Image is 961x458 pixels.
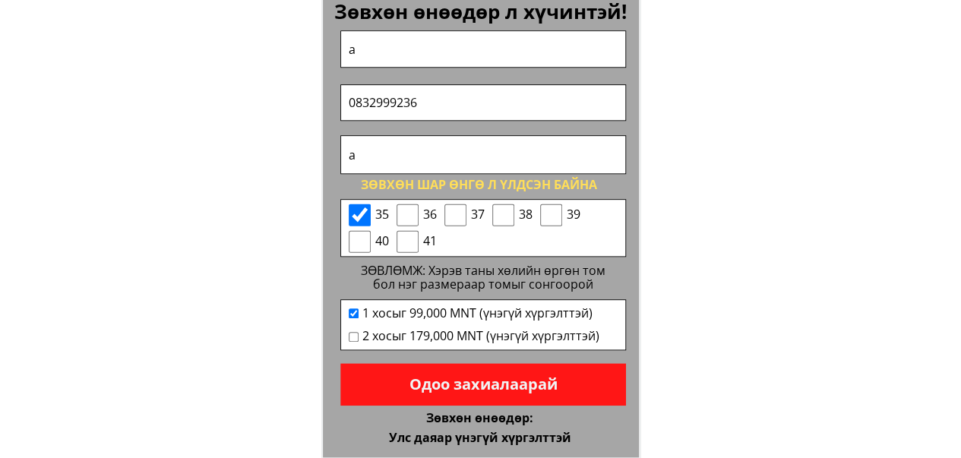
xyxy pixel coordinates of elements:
p: Одоо захиалаарай [340,363,626,406]
input: Утасны дугаар: [345,85,621,121]
span: 39 [566,205,580,225]
div: Зөвхөн өнөөдөр: Улс даяар үнэгүй хүргэлттэй [302,409,658,447]
span: 2 хосыг 179,000 MNT (үнэгүй хүргэлттэй) [362,327,599,346]
span: 38 [518,205,533,225]
span: 41 [422,232,437,251]
input: Хаяг: [345,136,621,173]
span: 1 хосыг 99,000 MNT (үнэгүй хүргэлттэй) [362,304,599,324]
span: 35 [375,205,389,225]
span: 40 [375,232,389,251]
span: 37 [470,205,485,225]
div: ЗӨВЛӨМЖ: Хэрэв таны хөлийн өргөн том бол нэг размераар томыг сонгоорой [351,264,616,291]
div: Зөвхөн шар өнгө л үлдсэн байна [330,175,627,195]
span: 36 [422,205,437,225]
input: Овог, нэр: [345,31,621,67]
